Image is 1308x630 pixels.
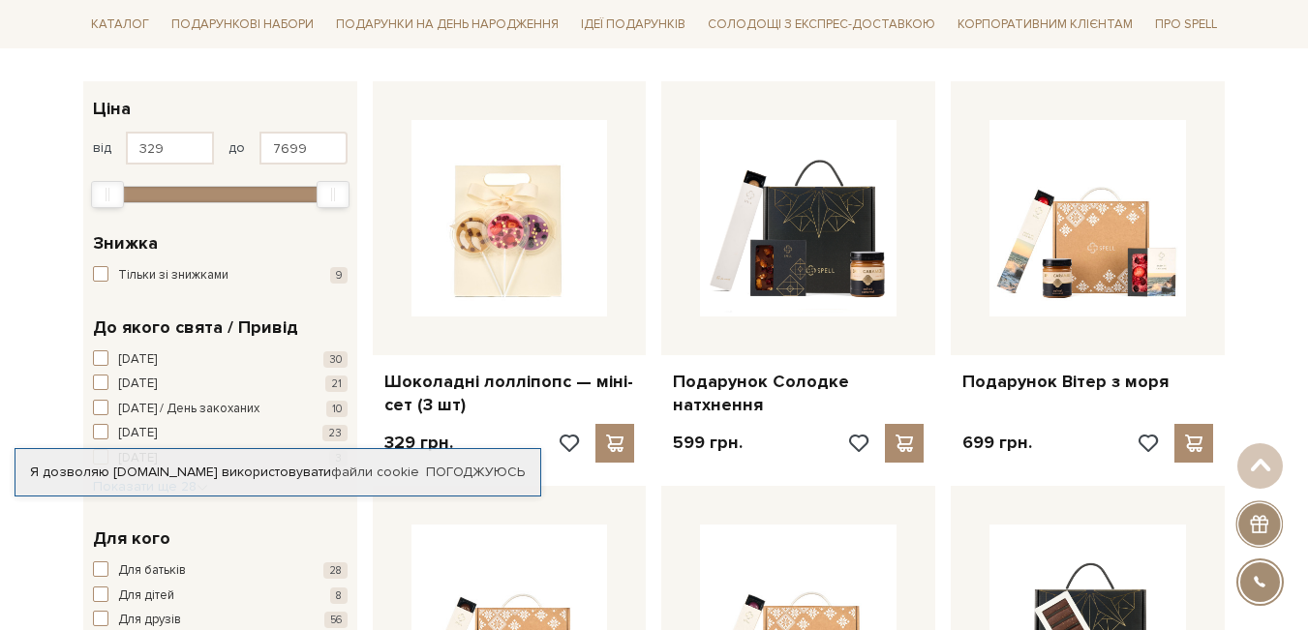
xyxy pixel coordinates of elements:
span: До якого свята / Привід [93,315,298,341]
a: Подарунок Солодке натхнення [673,371,924,416]
a: Погоджуюсь [426,464,525,481]
button: [DATE] 21 [93,375,348,394]
span: Ціна [93,96,131,122]
span: 10 [326,401,348,417]
a: Про Spell [1147,10,1225,40]
button: [DATE] / День закоханих 10 [93,400,348,419]
button: [DATE] 30 [93,350,348,370]
span: Для друзів [118,611,181,630]
a: Подарункові набори [164,10,321,40]
span: 9 [330,267,348,284]
span: Для дітей [118,586,174,606]
a: Подарунки на День народження [328,10,566,40]
span: 8 [330,587,348,604]
span: [DATE] [118,424,157,443]
a: Подарунок Вітер з моря [962,371,1213,393]
p: 329 грн. [384,432,453,454]
a: Ідеї подарунків [573,10,693,40]
input: Ціна [259,132,348,165]
span: Для кого [93,525,170,552]
span: [DATE] [118,350,157,370]
input: Ціна [126,132,214,165]
a: Каталог [83,10,157,40]
span: 28 [323,562,348,579]
span: 56 [324,612,348,628]
span: 30 [323,351,348,368]
div: Max [317,181,350,208]
button: Для батьків 28 [93,561,348,581]
span: 23 [322,425,348,441]
p: 599 грн. [673,432,743,454]
a: файли cookie [331,464,419,480]
span: Для батьків [118,561,186,581]
button: [DATE] 23 [93,424,348,443]
p: 699 грн. [962,432,1032,454]
span: до [228,139,245,157]
a: Корпоративним клієнтам [950,10,1141,40]
div: Min [91,181,124,208]
span: від [93,139,111,157]
span: [DATE] [118,375,157,394]
span: 21 [325,375,348,392]
div: Я дозволяю [DOMAIN_NAME] використовувати [15,464,540,481]
span: Знижка [93,230,158,256]
button: Тільки зі знижками 9 [93,266,348,285]
span: [DATE] / День закоханих [118,400,259,419]
button: Для дітей 8 [93,586,348,606]
a: Солодощі з експрес-доставкою [700,8,943,41]
a: Шоколадні лолліпопс — міні-сет (3 шт) [384,371,635,416]
span: Тільки зі знижками [118,266,228,285]
button: Для друзів 56 [93,611,348,630]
